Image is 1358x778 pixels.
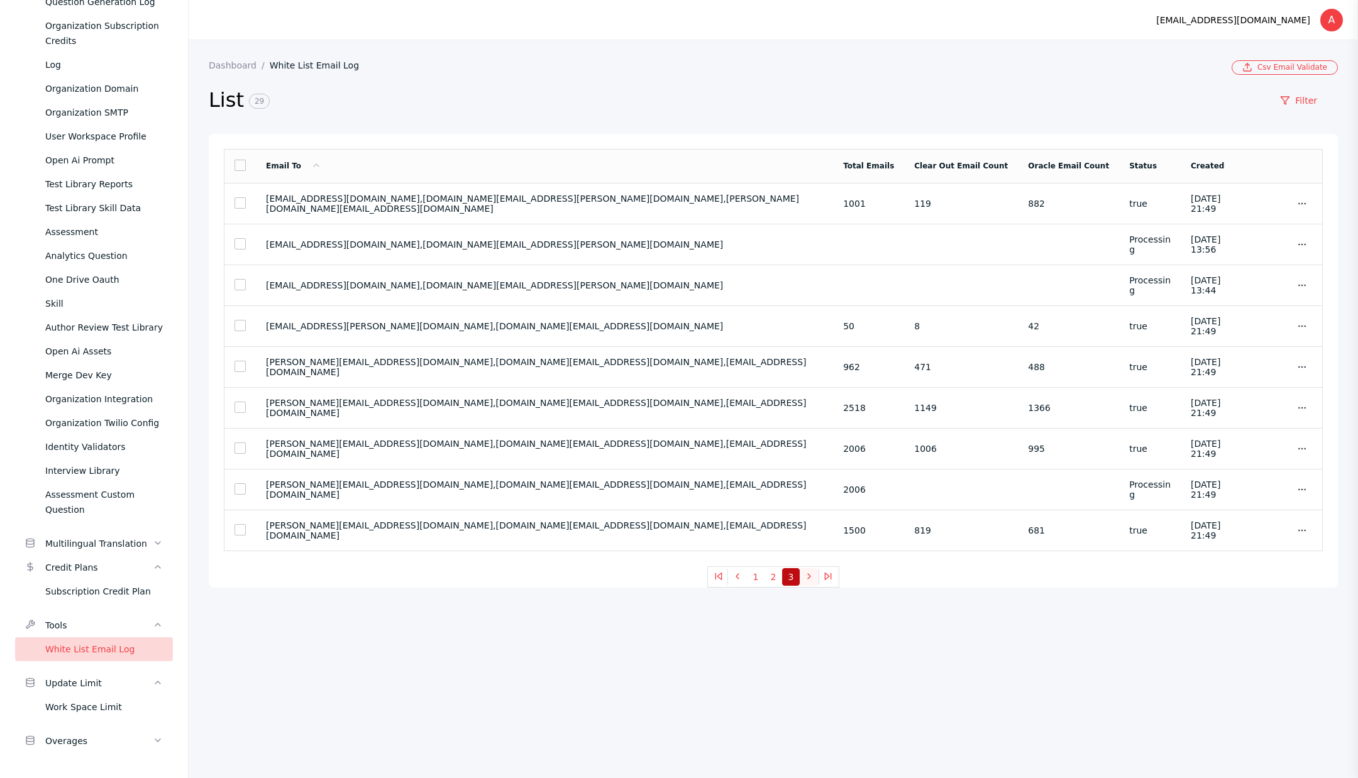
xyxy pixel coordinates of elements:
a: Csv Email Validate [1232,60,1338,75]
a: Merge Dev Key [15,363,173,387]
a: Author Review Test Library [15,315,173,339]
section: [PERSON_NAME][EMAIL_ADDRESS][DOMAIN_NAME],[DOMAIN_NAME][EMAIL_ADDRESS][DOMAIN_NAME],[EMAIL_ADDRES... [266,357,823,377]
div: Multilingual Translation [45,536,153,551]
div: Update Limit [45,676,153,691]
section: [EMAIL_ADDRESS][DOMAIN_NAME],[DOMAIN_NAME][EMAIL_ADDRESS][PERSON_NAME][DOMAIN_NAME],[PERSON_NAME]... [266,194,823,214]
div: Credit Plans [45,560,153,575]
section: true [1129,444,1171,454]
div: [EMAIL_ADDRESS][DOMAIN_NAME] [1156,13,1310,28]
div: Organization Integration [45,392,163,407]
section: Processing [1129,234,1171,255]
section: true [1129,362,1171,372]
div: Test Library Skill Data [45,200,163,216]
a: Test Library Skill Data [15,196,173,220]
span: [DATE] 21:49 [1191,194,1220,214]
a: Clear Out Email Count [914,162,1008,170]
a: Organization Domain [15,77,173,101]
a: Organization Twilio Config [15,411,173,435]
section: [PERSON_NAME][EMAIL_ADDRESS][DOMAIN_NAME],[DOMAIN_NAME][EMAIL_ADDRESS][DOMAIN_NAME],[EMAIL_ADDRES... [266,398,823,418]
div: Assessment Custom Question [45,487,163,517]
section: true [1129,321,1171,331]
a: Created [1191,162,1224,170]
div: User Workspace Profile [45,129,163,144]
a: Email To [266,162,321,170]
section: 962 [843,362,894,372]
section: [EMAIL_ADDRESS][DOMAIN_NAME],[DOMAIN_NAME][EMAIL_ADDRESS][PERSON_NAME][DOMAIN_NAME] [266,280,823,290]
div: Open Ai Prompt [45,153,163,168]
section: 471 [914,362,1008,372]
div: Log [45,57,163,72]
section: 50 [843,321,894,331]
section: 681 [1028,525,1109,535]
a: Subscription Credit Plan [15,579,173,603]
section: 119 [914,199,1008,209]
section: [PERSON_NAME][EMAIL_ADDRESS][DOMAIN_NAME],[DOMAIN_NAME][EMAIL_ADDRESS][DOMAIN_NAME],[EMAIL_ADDRES... [266,520,823,540]
div: Skill [45,296,163,311]
section: 488 [1028,362,1109,372]
section: 2006 [843,485,894,495]
span: [DATE] 13:44 [1191,275,1220,295]
a: Interview Library [15,459,173,483]
span: [DATE] 21:49 [1191,357,1220,377]
span: [DATE] 13:56 [1191,234,1220,255]
a: Analytics Question [15,244,173,268]
div: Subscription Credit Plan [45,584,163,599]
section: 1006 [914,444,1008,454]
section: Processing [1129,275,1171,295]
section: 1149 [914,403,1008,413]
span: [DATE] 21:49 [1191,398,1220,418]
section: 1001 [843,199,894,209]
div: Work Space Limit [45,699,163,715]
section: true [1129,403,1171,413]
div: Analytics Question [45,248,163,263]
a: Open Ai Assets [15,339,173,363]
div: Merge Dev Key [45,368,163,383]
div: Organization SMTP [45,105,163,120]
a: Organization Integration [15,387,173,411]
div: Organization Subscription Credits [45,18,163,48]
button: 3 [782,568,800,586]
a: Identity Validators [15,435,173,459]
a: Log [15,53,173,77]
a: Work Space Limit [15,695,173,719]
section: 1500 [843,525,894,535]
div: Open Ai Assets [45,344,163,359]
div: One Drive Oauth [45,272,163,287]
div: Overages [45,733,153,748]
a: One Drive Oauth [15,268,173,292]
span: [DATE] 21:49 [1191,479,1220,500]
a: User Workspace Profile [15,124,173,148]
a: Dashboard [209,60,270,70]
a: Assessment Custom Question [15,483,173,522]
div: Organization Domain [45,81,163,96]
span: 29 [249,94,270,109]
section: true [1129,525,1171,535]
section: [PERSON_NAME][EMAIL_ADDRESS][DOMAIN_NAME],[DOMAIN_NAME][EMAIL_ADDRESS][DOMAIN_NAME],[EMAIL_ADDRES... [266,439,823,459]
section: 2006 [843,444,894,454]
div: Assessment [45,224,163,239]
div: White List Email Log [45,642,163,657]
a: Test Library Reports [15,172,173,196]
a: Total Emails [843,162,894,170]
a: Skill [15,292,173,315]
a: Organization SMTP [15,101,173,124]
a: Assessment [15,220,173,244]
section: 995 [1028,444,1109,454]
div: A [1320,9,1343,31]
button: 2 [765,568,782,586]
a: Open Ai Prompt [15,148,173,172]
section: 882 [1028,199,1109,209]
section: 819 [914,525,1008,535]
a: Oracle Email Count [1028,162,1109,170]
a: White List Email Log [15,637,173,661]
section: 8 [914,321,1008,331]
span: [DATE] 21:49 [1191,520,1220,540]
button: 1 [747,568,765,586]
span: [DATE] 21:49 [1191,439,1220,459]
a: Filter [1259,90,1338,111]
section: true [1129,199,1171,209]
section: Processing [1129,479,1171,500]
section: 1366 [1028,403,1109,413]
a: Organization Subscription Credits [15,14,173,53]
div: Interview Library [45,463,163,478]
